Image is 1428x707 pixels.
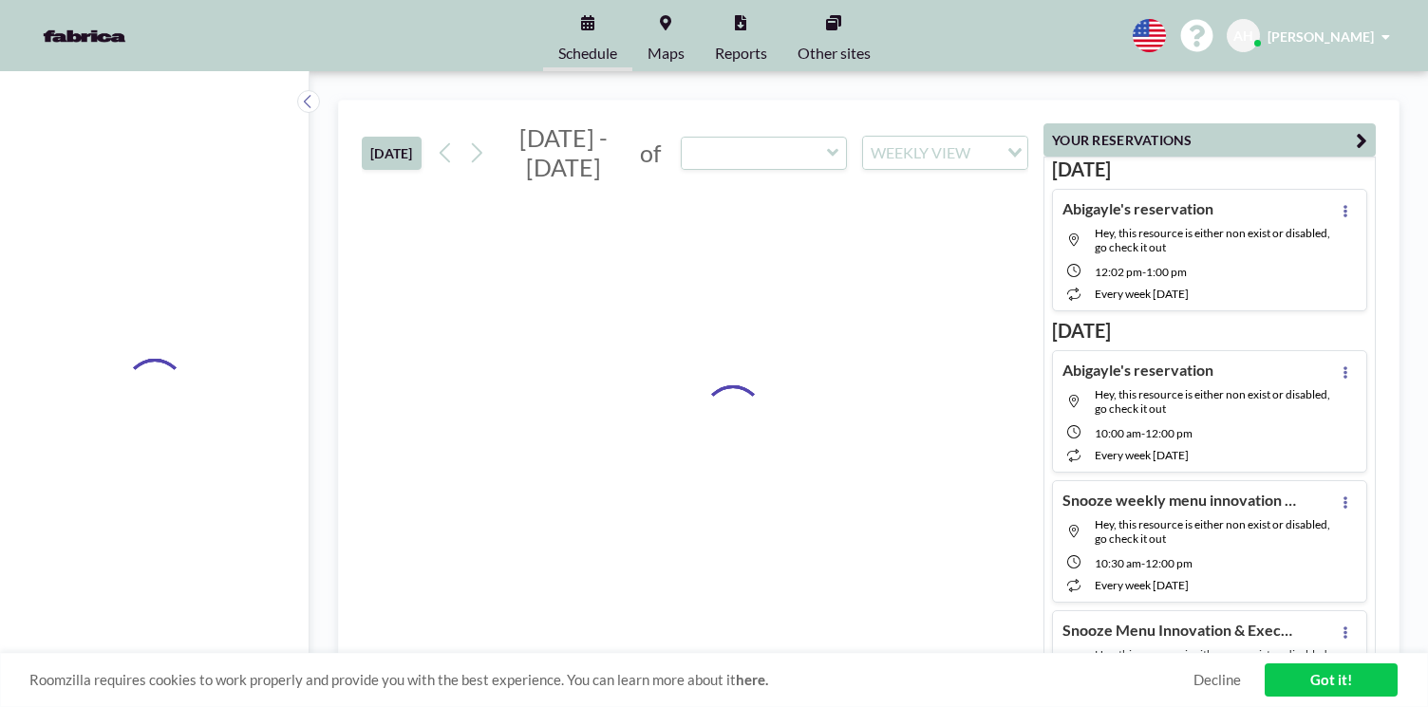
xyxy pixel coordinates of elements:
[1265,663,1398,697] a: Got it!
[362,137,422,170] button: [DATE]
[1268,28,1374,45] span: [PERSON_NAME]
[1095,517,1330,546] span: Hey, this resource is either non exist or disabled, go check it out
[1233,28,1253,45] span: AH
[976,140,996,165] input: Search for option
[1095,265,1142,279] span: 12:02 PM
[1062,199,1213,218] h4: Abigayle's reservation
[863,137,1027,169] div: Search for option
[1142,265,1146,279] span: -
[1145,426,1193,440] span: 12:00 PM
[1052,158,1367,181] h3: [DATE]
[1095,226,1330,254] span: Hey, this resource is either non exist or disabled, go check it out
[798,46,871,61] span: Other sites
[558,46,617,61] span: Schedule
[640,139,661,168] span: of
[1095,287,1189,301] span: every week [DATE]
[1141,556,1145,570] span: -
[1141,426,1145,440] span: -
[1062,621,1300,640] h4: Snooze Menu Innovation & Execution
[1095,578,1189,592] span: every week [DATE]
[648,46,685,61] span: Maps
[29,671,1193,689] span: Roomzilla requires cookies to work properly and provide you with the best experience. You can lea...
[736,671,768,688] a: here.
[519,123,608,181] span: [DATE] - [DATE]
[867,140,974,165] span: WEEKLY VIEW
[1095,426,1141,440] span: 10:00 AM
[1095,647,1330,676] span: Hey, this resource is either non exist or disabled, go check it out
[1062,491,1300,510] h4: Snooze weekly menu innovation & execution meeting
[1095,387,1330,416] span: Hey, this resource is either non exist or disabled, go check it out
[1145,556,1193,570] span: 12:00 PM
[715,46,767,61] span: Reports
[1052,319,1367,343] h3: [DATE]
[1043,123,1376,157] button: YOUR RESERVATIONS
[1062,361,1213,380] h4: Abigayle's reservation
[1146,265,1187,279] span: 1:00 PM
[1095,556,1141,570] span: 10:30 AM
[1193,671,1241,689] a: Decline
[1095,448,1189,462] span: every week [DATE]
[30,17,139,55] img: organization-logo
